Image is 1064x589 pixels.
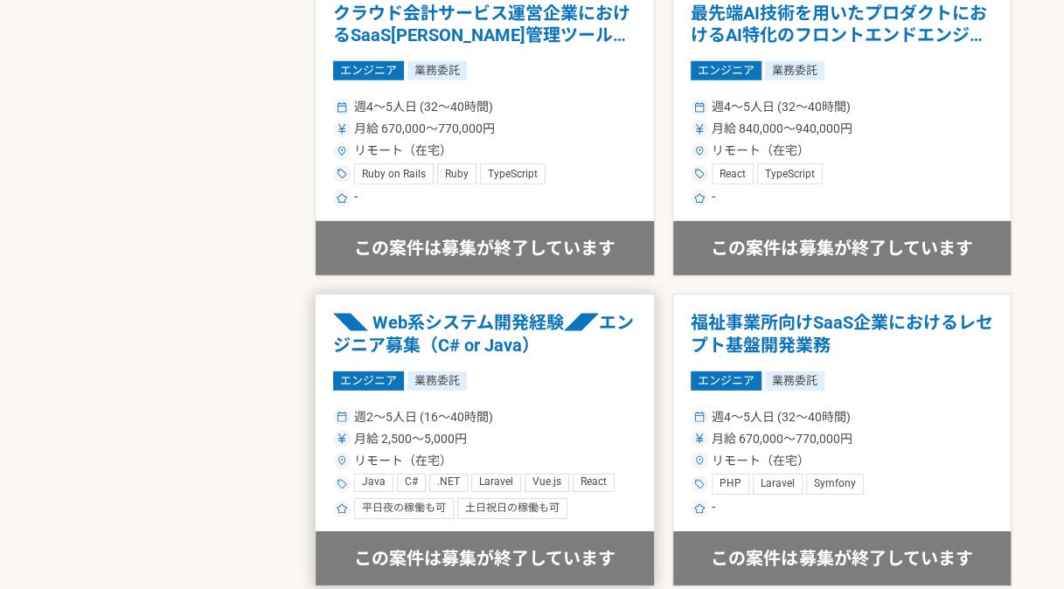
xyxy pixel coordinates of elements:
[765,61,824,80] span: 業務委託
[532,475,561,489] span: Vue.js
[405,475,418,489] span: C#
[337,479,347,489] img: ico_tag-f97210f0.svg
[581,475,607,489] span: React
[333,61,404,80] span: エンジニア
[712,188,715,209] span: -
[337,412,347,422] img: ico_calendar-4541a85f.svg
[720,168,746,182] span: React
[354,98,493,116] span: 週4〜5人日 (32〜40時間)
[712,142,810,160] span: リモート（在宅）
[457,498,567,519] div: 土日祝日の稼働も可
[694,455,705,466] img: ico_location_pin-352ac629.svg
[337,193,347,204] img: ico_star-c4f7eedc.svg
[765,168,815,182] span: TypeScript
[691,3,994,47] h1: 最先端AI技術を用いたプロダクトにおけるAI特化のフロントエンドエンジニア
[694,169,705,179] img: ico_tag-f97210f0.svg
[765,371,824,391] span: 業務委託
[691,312,994,357] h1: 福祉事業所向けSaaS企業におけるレセプト基盤開発業務
[694,193,705,204] img: ico_star-c4f7eedc.svg
[354,188,358,209] span: -
[362,475,386,489] span: Java
[354,430,467,448] span: 月給 2,500〜5,000円
[712,430,852,448] span: 月給 670,000〜770,000円
[337,503,347,514] img: ico_star-c4f7eedc.svg
[712,498,715,519] span: -
[354,452,452,470] span: リモート（在宅）
[354,498,454,519] div: 平日夜の稼働も可
[333,371,404,391] span: エンジニア
[337,455,347,466] img: ico_location_pin-352ac629.svg
[333,312,636,357] h1: ◥◣ Web系システム開発経験◢◤エンジニア募集（C# or Java）
[814,477,856,491] span: Symfony
[316,221,654,275] div: この案件は募集が終了しています
[673,531,1012,586] div: この案件は募集が終了しています
[694,412,705,422] img: ico_calendar-4541a85f.svg
[407,371,467,391] span: 業務委託
[712,408,851,426] span: 週4〜5人日 (32〜40時間)
[712,120,852,138] span: 月給 840,000〜940,000円
[445,168,469,182] span: Ruby
[720,477,741,491] span: PHP
[694,146,705,156] img: ico_location_pin-352ac629.svg
[694,503,705,514] img: ico_star-c4f7eedc.svg
[691,61,761,80] span: エンジニア
[694,102,705,113] img: ico_calendar-4541a85f.svg
[694,124,705,135] img: ico_currency_yen-76ea2c4c.svg
[337,433,347,444] img: ico_currency_yen-76ea2c4c.svg
[673,221,1012,275] div: この案件は募集が終了しています
[337,169,347,179] img: ico_tag-f97210f0.svg
[333,3,636,47] h1: クラウド会計サービス運営企業におけるSaaS[PERSON_NAME]管理ツールのバックエンド開発
[437,475,460,489] span: .NET
[337,124,347,135] img: ico_currency_yen-76ea2c4c.svg
[694,433,705,444] img: ico_currency_yen-76ea2c4c.svg
[337,146,347,156] img: ico_location_pin-352ac629.svg
[694,479,705,489] img: ico_tag-f97210f0.svg
[337,102,347,113] img: ico_calendar-4541a85f.svg
[362,168,426,182] span: Ruby on Rails
[354,408,493,426] span: 週2〜5人日 (16〜40時間)
[407,61,467,80] span: 業務委託
[316,531,654,586] div: この案件は募集が終了しています
[354,120,495,138] span: 月給 670,000〜770,000円
[354,142,452,160] span: リモート（在宅）
[488,168,538,182] span: TypeScript
[479,475,513,489] span: Laravel
[761,477,795,491] span: Laravel
[712,98,851,116] span: 週4〜5人日 (32〜40時間)
[712,452,810,470] span: リモート（在宅）
[691,371,761,391] span: エンジニア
